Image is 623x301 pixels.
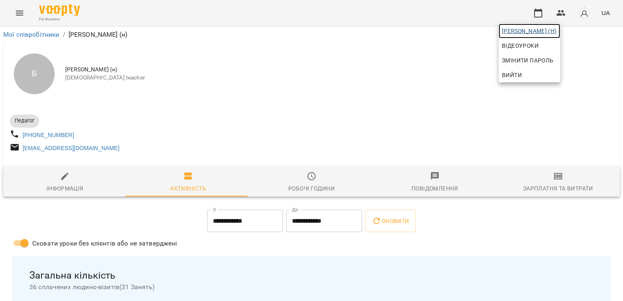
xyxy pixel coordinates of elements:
[502,26,557,36] span: [PERSON_NAME] (н)
[502,70,522,80] span: Вийти
[499,53,560,68] a: Змінити пароль
[499,38,542,53] a: Відеоуроки
[502,41,539,51] span: Відеоуроки
[499,68,560,82] button: Вийти
[502,55,557,65] span: Змінити пароль
[499,24,560,38] a: [PERSON_NAME] (н)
